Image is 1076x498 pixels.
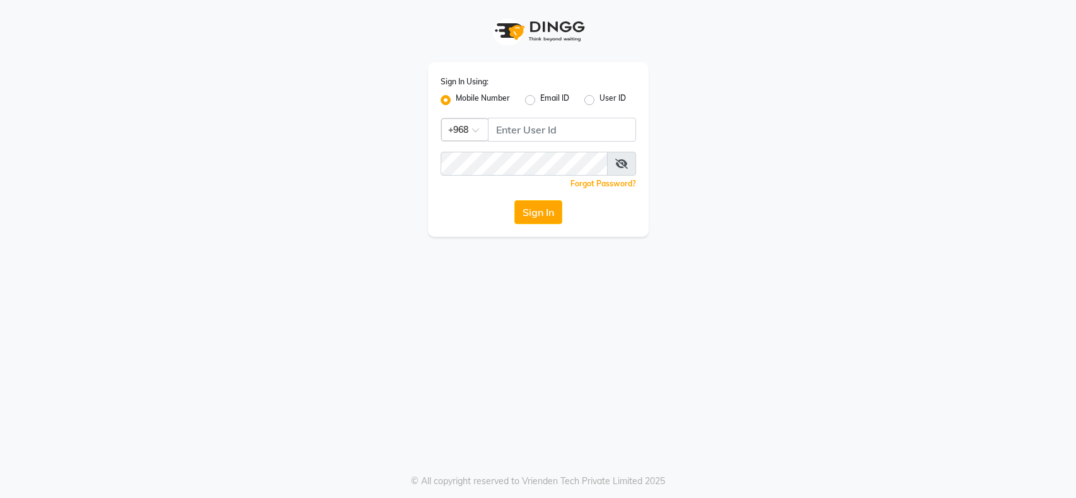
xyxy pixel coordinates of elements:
[456,93,510,108] label: Mobile Number
[488,13,589,50] img: logo1.svg
[441,152,608,176] input: Username
[488,118,636,142] input: Username
[599,93,626,108] label: User ID
[441,76,489,88] label: Sign In Using:
[570,179,636,188] a: Forgot Password?
[514,200,562,224] button: Sign In
[540,93,569,108] label: Email ID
